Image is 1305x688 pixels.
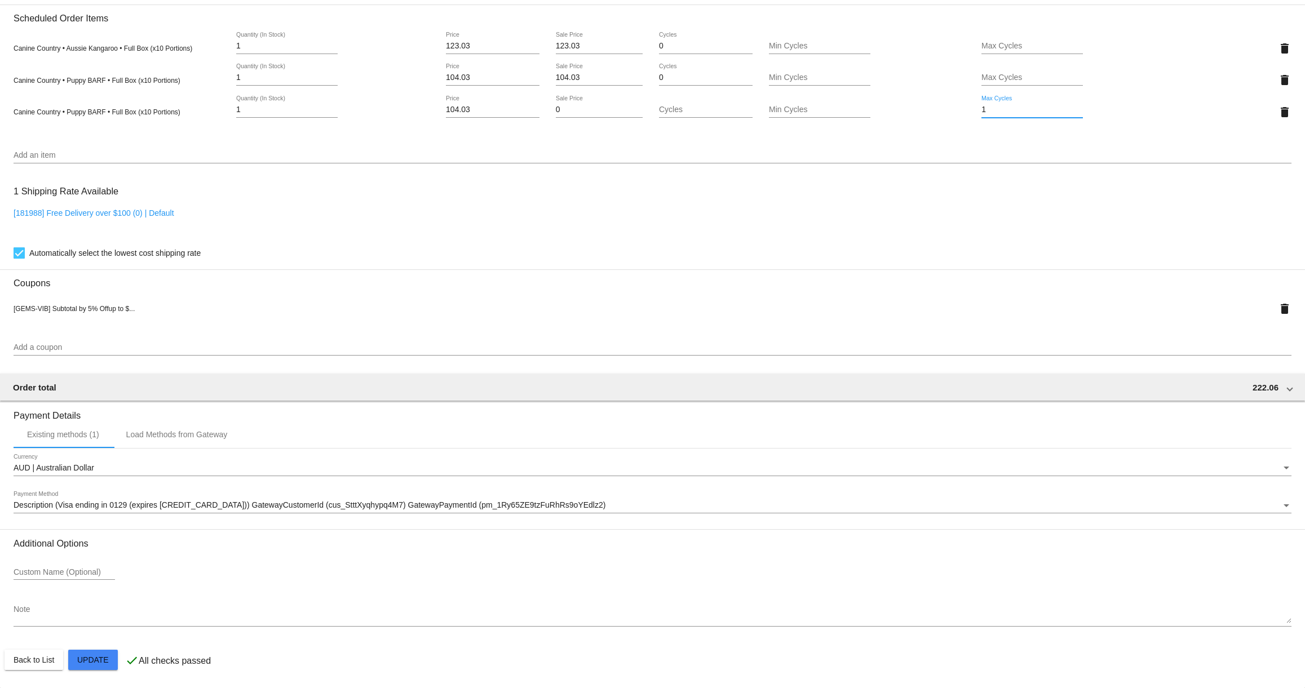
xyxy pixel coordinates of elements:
[769,105,870,114] input: Min Cycles
[29,246,201,260] span: Automatically select the lowest cost shipping rate
[14,151,1291,160] input: Add an item
[769,73,870,82] input: Min Cycles
[659,42,753,51] input: Cycles
[126,430,228,439] div: Load Methods from Gateway
[14,305,135,313] span: [GEMS-VIB] Subtotal by 5% Offup to $...
[139,656,211,666] p: All checks passed
[14,463,94,472] span: AUD | Australian Dollar
[14,500,605,509] span: Description (Visa ending in 0129 (expires [CREDIT_CARD_DATA])) GatewayCustomerId (cus_StttXyqhypq...
[769,42,870,51] input: Min Cycles
[659,73,753,82] input: Cycles
[446,42,539,51] input: Price
[27,430,99,439] div: Existing methods (1)
[981,105,1083,114] input: Max Cycles
[14,5,1291,24] h3: Scheduled Order Items
[125,654,139,667] mat-icon: check
[14,343,1291,352] input: Add a coupon
[14,501,1291,510] mat-select: Payment Method
[14,538,1291,549] h3: Additional Options
[446,105,539,114] input: Price
[981,73,1083,82] input: Max Cycles
[5,650,63,670] button: Back to List
[14,568,115,577] input: Custom Name (Optional)
[981,42,1083,51] input: Max Cycles
[1278,42,1291,55] mat-icon: delete
[1278,105,1291,119] mat-icon: delete
[14,179,118,203] h3: 1 Shipping Rate Available
[13,383,56,392] span: Order total
[446,73,539,82] input: Price
[14,77,180,85] span: Canine Country • Puppy BARF • Full Box (x10 Portions)
[14,269,1291,288] h3: Coupons
[556,73,643,82] input: Sale Price
[236,42,338,51] input: Quantity (In Stock)
[68,650,118,670] button: Update
[14,655,54,664] span: Back to List
[556,105,643,114] input: Sale Price
[14,45,192,52] span: Canine Country • Aussie Kangaroo • Full Box (x10 Portions)
[236,73,338,82] input: Quantity (In Stock)
[77,655,109,664] span: Update
[14,208,174,218] a: [181988] Free Delivery over $100 (0) | Default
[14,108,180,116] span: Canine Country • Puppy BARF • Full Box (x10 Portions)
[1253,383,1279,392] span: 222.06
[556,42,643,51] input: Sale Price
[659,105,753,114] input: Cycles
[14,464,1291,473] mat-select: Currency
[1278,302,1291,316] mat-icon: delete
[236,105,338,114] input: Quantity (In Stock)
[1278,73,1291,87] mat-icon: delete
[14,402,1291,421] h3: Payment Details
